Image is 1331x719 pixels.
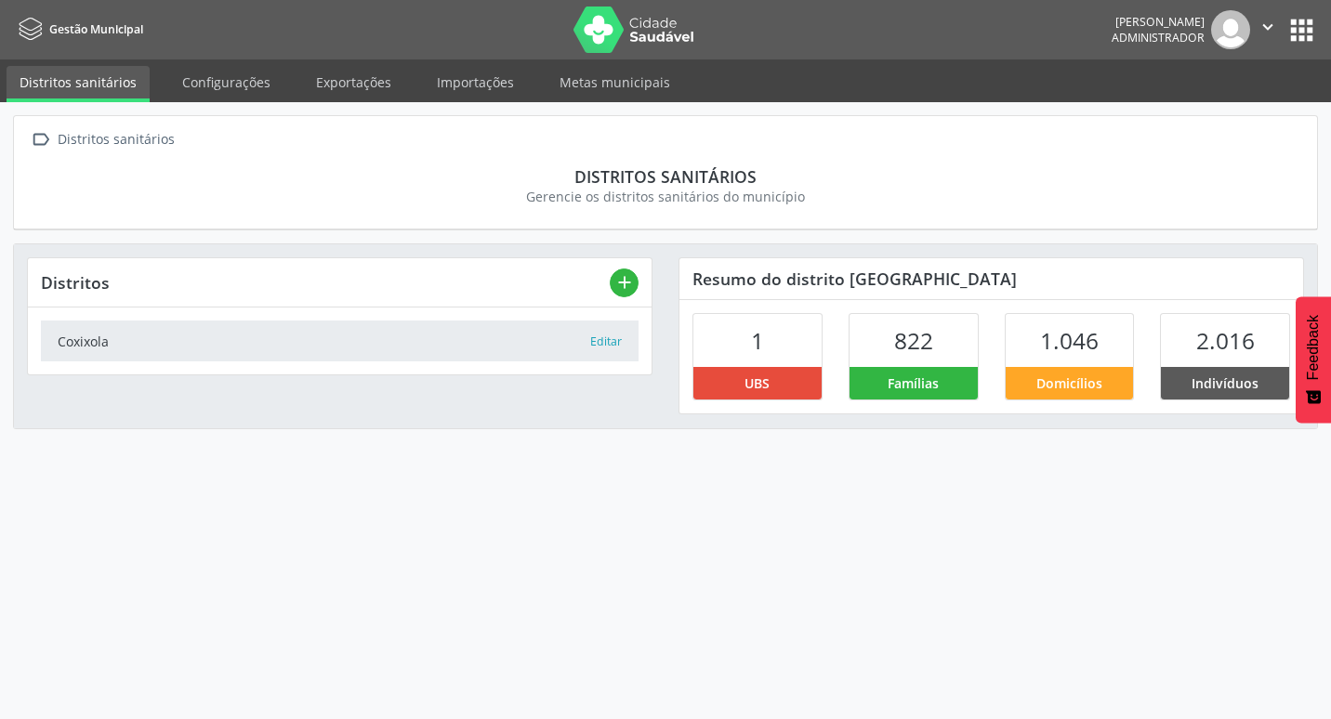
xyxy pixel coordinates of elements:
[1192,373,1259,393] span: Indivíduos
[13,14,143,45] a: Gestão Municipal
[27,126,54,153] i: 
[1285,14,1318,46] button: apps
[1305,315,1322,380] span: Feedback
[424,66,527,98] a: Importações
[7,66,150,102] a: Distritos sanitários
[40,166,1291,187] div: Distritos sanitários
[614,272,635,293] i: add
[589,333,623,351] button: Editar
[1036,373,1102,393] span: Domicílios
[888,373,939,393] span: Famílias
[1258,17,1278,37] i: 
[40,187,1291,206] div: Gerencie os distritos sanitários do município
[1112,14,1205,30] div: [PERSON_NAME]
[49,21,143,37] span: Gestão Municipal
[679,258,1303,299] div: Resumo do distrito [GEOGRAPHIC_DATA]
[1211,10,1250,49] img: img
[610,268,639,297] button: add
[1196,325,1255,356] span: 2.016
[1112,30,1205,46] span: Administrador
[751,325,764,356] span: 1
[27,126,178,153] a:  Distritos sanitários
[58,332,589,351] div: Coxixola
[1296,296,1331,423] button: Feedback - Mostrar pesquisa
[303,66,404,98] a: Exportações
[169,66,283,98] a: Configurações
[54,126,178,153] div: Distritos sanitários
[41,272,610,293] div: Distritos
[1040,325,1099,356] span: 1.046
[41,320,639,360] a: Coxixola Editar
[745,373,770,393] span: UBS
[894,325,933,356] span: 822
[547,66,683,98] a: Metas municipais
[1250,10,1285,49] button: 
